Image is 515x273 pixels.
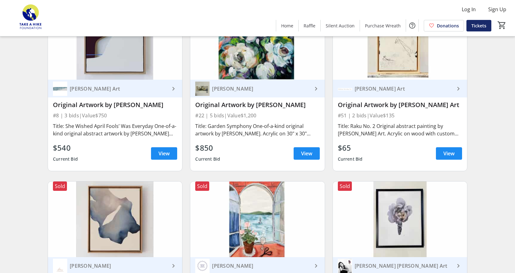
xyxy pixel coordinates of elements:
div: [PERSON_NAME] [210,263,312,269]
mat-icon: keyboard_arrow_right [170,85,177,92]
div: [PERSON_NAME] [67,263,170,269]
div: $65 [338,142,363,153]
div: Current Bid [338,153,363,165]
div: #8 | 3 bids | Value $750 [53,111,177,120]
span: Raffle [304,22,315,29]
a: Donations [424,20,464,31]
a: Silent Auction [321,20,360,31]
div: Original Artwork by [PERSON_NAME] [195,101,319,109]
div: Title: Raku No. 2 Original abstract painting by [PERSON_NAME] Art. Acrylic on wood with custom ra... [338,122,462,137]
span: View [301,150,312,157]
a: Amy Stewart Art[PERSON_NAME] Art [48,80,182,97]
a: View [436,147,462,160]
div: Sold [53,181,67,191]
img: Take a Hike Foundation's Logo [4,2,59,34]
img: Lauren Morris [195,82,210,96]
div: Sold [338,181,352,191]
div: $850 [195,142,220,153]
img: Original Artwork by Lauren Morris [190,4,324,80]
button: Help [406,19,418,32]
div: Current Bid [53,153,78,165]
img: Lauren Mycroft [53,259,67,273]
span: Tickets [471,22,486,29]
img: Amy Stewart Art [53,82,67,96]
span: View [158,150,170,157]
div: Original Artwork by [PERSON_NAME] Art [338,101,462,109]
div: Original Artwork by [PERSON_NAME] [53,101,177,109]
div: Title: Garden Symphony One-of-a-kind original artwork by [PERSON_NAME]. Acrylic on 30" x 30" canv... [195,122,319,137]
button: Log In [457,4,481,14]
img: Original Artwork by Emiko Mizukami [190,181,324,257]
img: Chelsey Hornsby Art [338,82,352,96]
a: Tickets [466,20,491,31]
div: Sold [195,181,209,191]
span: Purchase Wreath [365,22,401,29]
img: Emiko Mizukami [195,259,210,273]
div: $540 [53,142,78,153]
span: View [443,150,455,157]
a: View [151,147,177,160]
div: Current Bid [195,153,220,165]
span: Log In [462,6,476,13]
div: #51 | 2 bids | Value $135 [338,111,462,120]
img: Lydia Cecilia Art [338,259,352,273]
div: [PERSON_NAME] [PERSON_NAME] Art [352,263,455,269]
img: Original Artwork by Amy Stewart [48,4,182,80]
a: Lauren Morris[PERSON_NAME] [190,80,324,97]
span: Home [281,22,293,29]
img: Original Artwork by Lauren Mycroft [48,181,182,257]
a: Purchase Wreath [360,20,406,31]
span: Sign Up [488,6,506,13]
a: Home [276,20,298,31]
img: Original Artwork by Lydia Cecilia [333,181,467,257]
div: Title: She Wished April Fools’ Was Everyday One-of-a-kind original abstract artwork by [PERSON_NA... [53,122,177,137]
mat-icon: keyboard_arrow_right [312,262,320,270]
div: [PERSON_NAME] [210,86,312,92]
div: #22 | 5 bids | Value $1,200 [195,111,319,120]
button: Sign Up [483,4,511,14]
a: View [294,147,320,160]
mat-icon: keyboard_arrow_right [455,262,462,270]
div: [PERSON_NAME] Art [352,86,455,92]
mat-icon: keyboard_arrow_right [455,85,462,92]
mat-icon: keyboard_arrow_right [312,85,320,92]
mat-icon: keyboard_arrow_right [170,262,177,270]
span: Silent Auction [326,22,355,29]
div: [PERSON_NAME] Art [67,86,170,92]
a: Raffle [299,20,320,31]
img: Original Artwork by Chelsey Hornsby Art [333,4,467,80]
button: Cart [496,20,508,31]
span: Donations [437,22,459,29]
a: Chelsey Hornsby Art[PERSON_NAME] Art [333,80,467,97]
